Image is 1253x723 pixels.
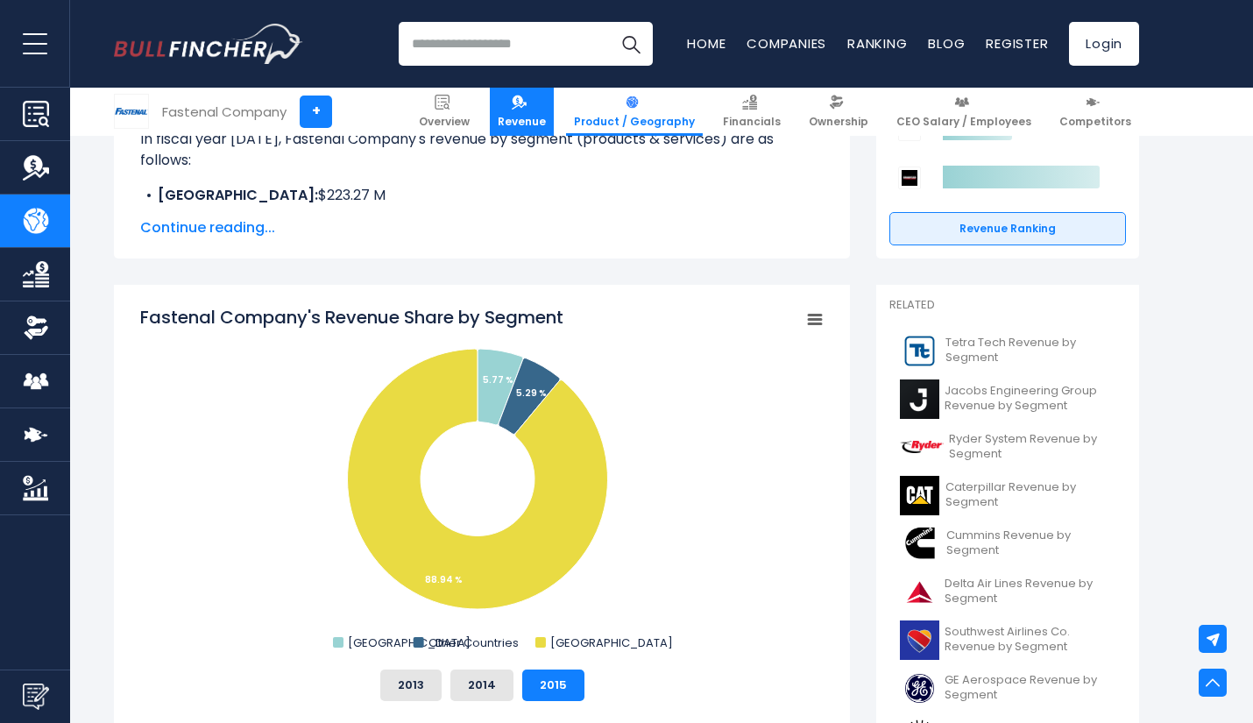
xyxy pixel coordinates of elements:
img: W.W. Grainger competitors logo [898,167,921,189]
a: GE Aerospace Revenue by Segment [889,664,1126,712]
span: Competitors [1059,115,1131,129]
a: Home [687,34,726,53]
div: Fastenal Company [162,102,287,122]
span: Revenue [498,115,546,129]
img: Ownership [23,315,49,341]
span: Delta Air Lines Revenue by Segment [945,577,1115,606]
span: Financials [723,115,781,129]
a: Revenue Ranking [889,212,1126,245]
span: Ownership [809,115,868,129]
button: Search [609,22,653,66]
a: Companies [747,34,826,53]
p: In fiscal year [DATE], Fastenal Company's revenue by segment (products & services) are as follows: [140,129,824,171]
img: Bullfincher logo [114,24,303,64]
img: CMI logo [900,524,941,564]
img: LUV logo [900,620,939,660]
svg: Fastenal Company's Revenue Share by Segment [140,305,824,656]
span: GE Aerospace Revenue by Segment [945,673,1115,703]
a: Overview [411,88,478,136]
span: Tetra Tech Revenue by Segment [945,336,1115,365]
span: Continue reading... [140,217,824,238]
a: Ranking [847,34,907,53]
img: GE logo [900,669,939,708]
tspan: Fastenal Company's Revenue Share by Segment [140,305,563,330]
img: FAST logo [115,95,148,128]
span: Cummins Revenue by Segment [946,528,1115,558]
span: Caterpillar Revenue by Segment [945,480,1115,510]
span: Jacobs Engineering Group Revenue by Segment [945,384,1115,414]
a: Tetra Tech Revenue by Segment [889,327,1126,375]
a: Cummins Revenue by Segment [889,520,1126,568]
a: Register [986,34,1048,53]
a: Delta Air Lines Revenue by Segment [889,568,1126,616]
span: Product / Geography [574,115,695,129]
li: $223.27 M [140,185,824,206]
span: Ryder System Revenue by Segment [949,432,1115,462]
a: Blog [928,34,965,53]
a: Caterpillar Revenue by Segment [889,471,1126,520]
a: Ryder System Revenue by Segment [889,423,1126,471]
tspan: 5.77 % [483,373,513,386]
text: Other Countries [428,634,519,651]
a: Revenue [490,88,554,136]
span: CEO Salary / Employees [896,115,1031,129]
span: Southwest Airlines Co. Revenue by Segment [945,625,1115,655]
a: Jacobs Engineering Group Revenue by Segment [889,375,1126,423]
span: Overview [419,115,470,129]
a: Go to homepage [114,24,302,64]
button: 2014 [450,670,513,701]
a: Competitors [1051,88,1139,136]
img: DAL logo [900,572,939,612]
b: [GEOGRAPHIC_DATA]: [158,185,318,205]
img: J logo [900,379,939,419]
img: TTEK logo [900,331,940,371]
text: [GEOGRAPHIC_DATA] [550,634,673,651]
a: Ownership [801,88,876,136]
tspan: 5.29 % [516,386,547,400]
button: 2013 [380,670,442,701]
a: Financials [715,88,789,136]
img: CAT logo [900,476,940,515]
a: Product / Geography [566,88,703,136]
text: [GEOGRAPHIC_DATA] [348,634,471,651]
a: Login [1069,22,1139,66]
img: R logo [900,428,944,467]
a: Southwest Airlines Co. Revenue by Segment [889,616,1126,664]
a: CEO Salary / Employees [888,88,1039,136]
a: + [300,96,332,128]
tspan: 88.94 % [425,573,463,586]
p: Related [889,298,1126,313]
button: 2015 [522,670,584,701]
